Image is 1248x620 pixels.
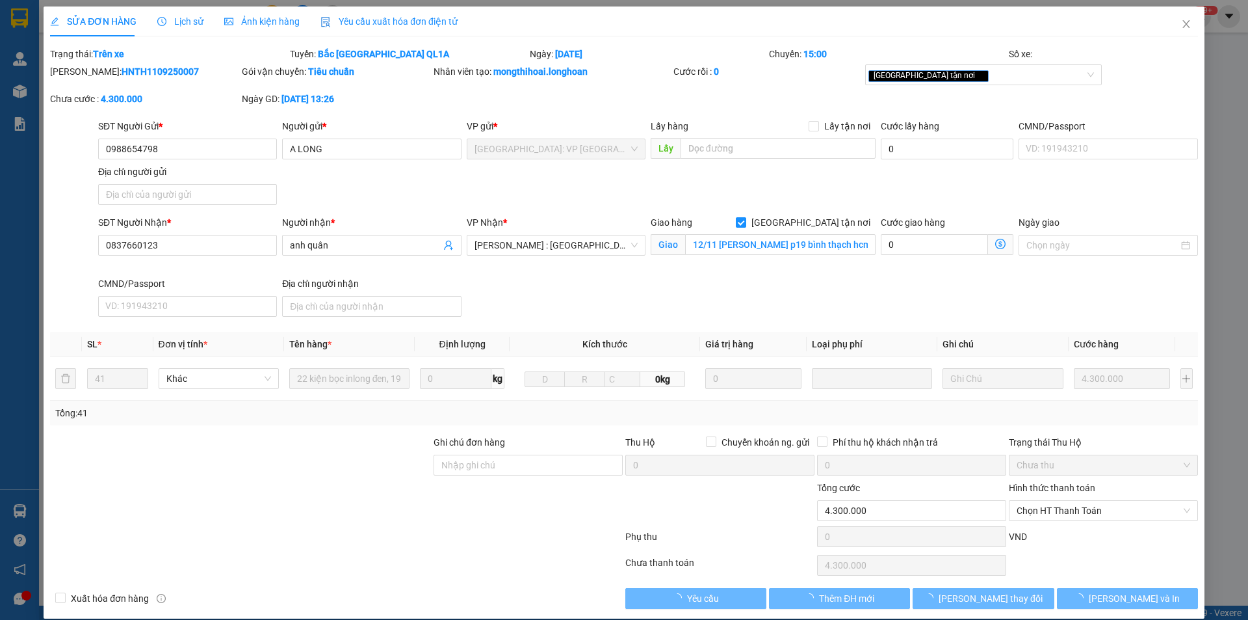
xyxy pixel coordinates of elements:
[98,165,277,179] div: Địa chỉ người gửi
[705,368,802,389] input: 0
[625,437,655,448] span: Thu Hộ
[817,483,860,493] span: Tổng cước
[868,70,989,82] span: [GEOGRAPHIC_DATA] tận nơi
[58,72,105,109] span: 1/5
[640,371,684,387] span: 0kg
[1009,532,1027,542] span: VND
[1026,238,1178,252] input: Ngày giao
[101,94,142,104] b: 4.300.000
[769,588,910,609] button: Thêm ĐH mới
[289,368,409,389] input: VD: Bàn, Ghế
[98,276,277,291] div: CMND/Passport
[913,588,1054,609] button: [PERSON_NAME] thay đổi
[98,119,277,133] div: SĐT Người Gửi
[555,49,582,59] b: [DATE]
[819,591,874,606] span: Thêm ĐH mới
[434,64,671,79] div: Nhân viên tạo:
[98,184,277,205] input: Địa chỉ của người gửi
[807,332,937,357] th: Loại phụ phí
[50,92,239,106] div: Chưa cước :
[714,66,719,77] b: 0
[474,236,638,255] span: Hồ Chí Minh : Kho Quận 12
[12,90,53,105] span: Số kiện
[1057,588,1198,609] button: [PERSON_NAME] và In
[673,593,687,602] span: loading
[157,16,203,27] span: Lịch sử
[1019,217,1059,228] label: Ngày giao
[242,92,431,106] div: Ngày GD:
[881,121,939,131] label: Cước lấy hàng
[467,119,645,133] div: VP gửi
[434,455,623,476] input: Ghi chú đơn hàng
[746,215,876,230] span: [GEOGRAPHIC_DATA] tận nơi
[159,339,207,349] span: Đơn vị tính
[281,94,334,104] b: [DATE] 13:26
[939,591,1043,606] span: [PERSON_NAME] thay đổi
[995,239,1006,249] span: dollar-circle
[157,17,166,26] span: clock-circle
[651,138,681,159] span: Lấy
[881,139,1013,159] input: Cước lấy hàng
[320,17,331,27] img: icon
[1017,455,1190,475] span: Chưa thu
[1019,119,1197,133] div: CMND/Passport
[1168,7,1204,43] button: Close
[49,47,289,61] div: Trạng thái:
[827,435,943,450] span: Phí thu hộ khách nhận trả
[467,217,503,228] span: VP Nhận
[434,437,505,448] label: Ghi chú đơn hàng
[687,591,719,606] span: Yêu cầu
[942,368,1063,389] input: Ghi Chú
[318,49,449,59] b: Bắc [GEOGRAPHIC_DATA] QL1A
[1181,19,1191,29] span: close
[491,368,504,389] span: kg
[5,51,140,62] span: Mòng Thị Hoài 0325.900.451
[1074,593,1089,602] span: loading
[768,47,1007,61] div: Chuyến:
[157,594,166,603] span: info-circle
[439,339,485,349] span: Định lượng
[1074,339,1119,349] span: Cước hàng
[604,371,640,387] input: C
[50,16,136,27] span: SỬA ĐƠN HÀNG
[282,296,461,317] input: Địa chỉ của người nhận
[122,66,199,77] b: HNTH1109250007
[582,339,627,349] span: Kích thước
[87,339,97,349] span: SL
[474,139,638,159] span: Hà Nội: VP Tây Hồ
[881,234,988,255] input: Cước giao hàng
[308,66,354,77] b: Tiêu chuẩn
[166,369,271,388] span: Khác
[224,16,300,27] span: Ảnh kiện hàng
[805,593,819,602] span: loading
[443,240,454,250] span: user-add
[5,36,107,47] span: mongthihoai.longhoan
[685,234,876,255] input: Giao tận nơi
[282,276,461,291] div: Địa chỉ người nhận
[937,332,1068,357] th: Ghi chú
[1007,47,1199,61] div: Số xe:
[624,530,816,552] div: Phụ thu
[289,339,331,349] span: Tên hàng
[625,588,766,609] button: Yêu cầu
[716,435,814,450] span: Chuyển khoản ng. gửi
[528,47,768,61] div: Ngày:
[289,47,528,61] div: Tuyến:
[5,23,150,34] span: Ngày tạo đơn: 11:47:44 [DATE]
[162,84,287,98] span: 5 kiện giấy giống nhau
[525,371,565,387] input: D
[881,217,945,228] label: Cước giao hàng
[1017,501,1190,520] span: Chọn HT Thanh Toán
[55,406,482,420] div: Tổng: 41
[651,234,685,255] span: Giao
[242,64,431,79] div: Gói vận chuyển:
[55,368,76,389] button: delete
[93,49,124,59] b: Trên xe
[673,64,863,79] div: Cước rồi :
[5,2,200,20] span: Mã đơn: HNTH1509250007
[282,215,461,230] div: Người nhận
[66,591,154,606] span: Xuất hóa đơn hàng
[282,119,461,133] div: Người gửi
[651,121,688,131] span: Lấy hàng
[681,138,876,159] input: Dọc đường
